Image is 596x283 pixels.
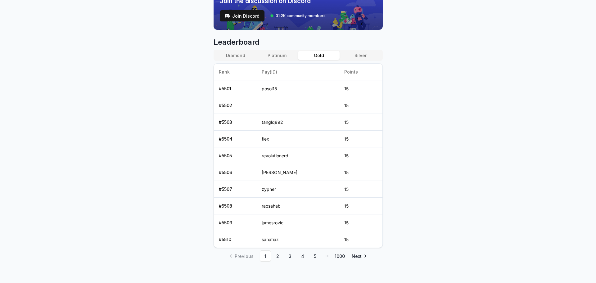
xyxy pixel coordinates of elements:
[214,131,257,147] td: # 5504
[339,80,382,97] td: 15
[272,250,283,262] a: 2
[214,64,257,80] th: Rank
[214,181,257,198] td: # 5507
[215,51,256,60] button: Diamond
[256,51,298,60] button: Platinum
[257,181,340,198] td: zypher
[257,80,340,97] td: posol15
[339,231,382,248] td: 15
[214,231,257,248] td: # 5510
[257,114,340,131] td: tanglq892
[214,97,257,114] td: # 5502
[257,64,340,80] th: Pay(ID)
[309,250,321,262] a: 5
[214,37,383,47] span: Leaderboard
[225,13,230,18] img: test
[220,10,264,21] button: Join Discord
[339,114,382,131] td: 15
[214,198,257,214] td: # 5508
[214,214,257,231] td: # 5509
[339,97,382,114] td: 15
[285,250,296,262] a: 3
[339,214,382,231] td: 15
[214,114,257,131] td: # 5503
[257,231,340,248] td: sanafiaz
[214,250,383,262] nav: pagination
[232,13,260,19] span: Join Discord
[297,250,308,262] a: 4
[339,64,382,80] th: Points
[334,250,345,262] a: 1000
[214,80,257,97] td: # 5501
[347,250,371,262] a: Go to next page
[257,164,340,181] td: [PERSON_NAME]
[214,147,257,164] td: # 5505
[260,250,271,262] a: 1
[220,10,264,21] a: testJoin Discord
[339,147,382,164] td: 15
[352,253,362,259] span: Next
[339,198,382,214] td: 15
[276,13,326,18] span: 31.2K community members
[214,164,257,181] td: # 5506
[339,181,382,198] td: 15
[339,164,382,181] td: 15
[257,198,340,214] td: raosahab
[257,131,340,147] td: flex
[257,214,340,231] td: jamesrovic
[339,131,382,147] td: 15
[298,51,340,60] button: Gold
[340,51,381,60] button: Silver
[257,147,340,164] td: revolutionerd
